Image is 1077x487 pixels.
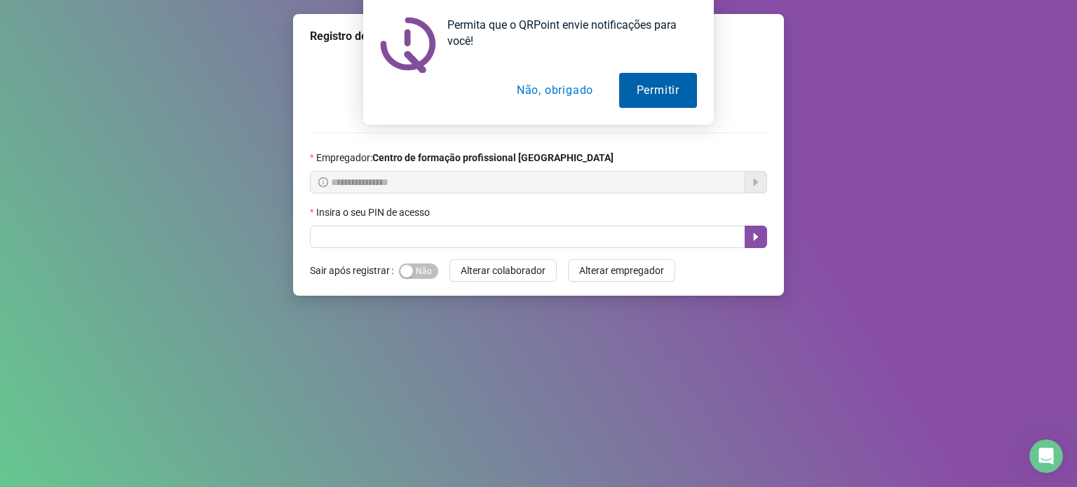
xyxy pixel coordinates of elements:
span: Alterar colaborador [461,263,546,278]
iframe: Intercom live chat [1029,439,1063,473]
span: Empregador : [316,150,614,165]
button: Permitir [619,73,697,108]
strong: Centro de formação profissional [GEOGRAPHIC_DATA] [372,152,614,163]
button: Não, obrigado [499,73,611,108]
span: info-circle [318,177,328,187]
span: caret-right [750,231,761,242]
span: Alterar empregador [579,263,664,278]
img: notification icon [380,17,436,73]
button: Alterar colaborador [449,259,557,282]
div: Permita que o QRPoint envie notificações para você! [436,17,697,49]
button: Alterar empregador [568,259,675,282]
label: Sair após registrar [310,259,399,282]
label: Insira o seu PIN de acesso [310,205,439,220]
